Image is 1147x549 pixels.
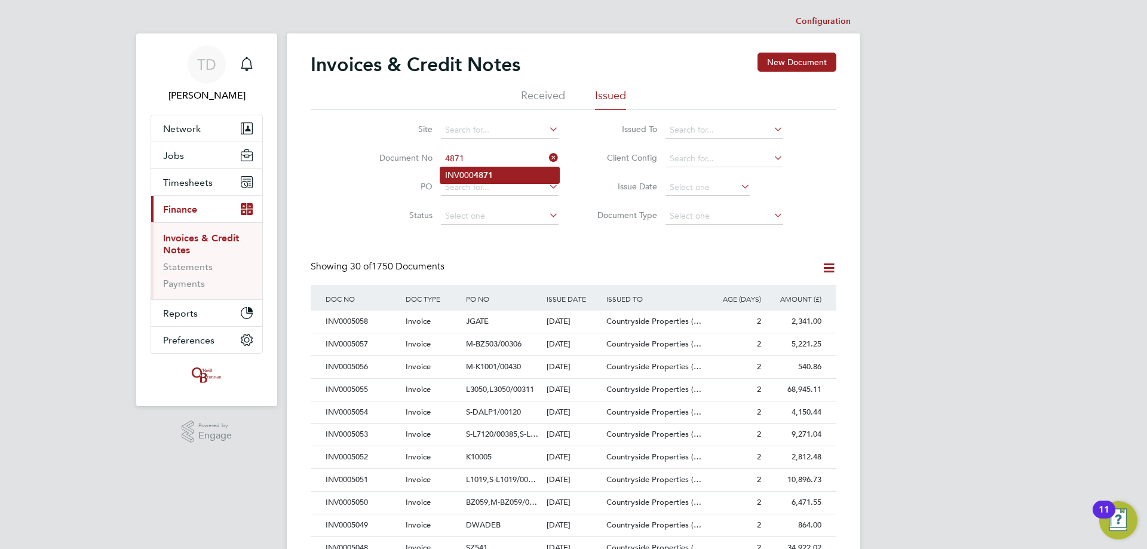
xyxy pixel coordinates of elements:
[665,122,783,139] input: Search for...
[323,514,403,536] div: INV0005049
[163,232,239,256] a: Invoices & Credit Notes
[665,151,783,167] input: Search for...
[544,514,604,536] div: [DATE]
[757,452,761,462] span: 2
[757,53,836,72] button: New Document
[665,208,783,225] input: Select one
[151,169,262,195] button: Timesheets
[406,407,431,417] span: Invoice
[198,431,232,441] span: Engage
[606,520,701,530] span: Countryside Properties (…
[406,452,431,462] span: Invoice
[441,122,559,139] input: Search for...
[323,285,403,312] div: DOC NO
[151,142,262,168] button: Jobs
[163,261,213,272] a: Statements
[544,401,604,424] div: [DATE]
[606,316,701,326] span: Countryside Properties (…
[406,339,431,349] span: Invoice
[595,88,626,110] li: Issued
[403,285,463,312] div: DOC TYPE
[1099,501,1137,539] button: Open Resource Center, 11 new notifications
[474,170,493,180] b: 4871
[764,424,824,446] div: 9,271.04
[606,407,701,417] span: Countryside Properties (…
[757,316,761,326] span: 2
[364,152,433,163] label: Document No
[764,285,824,312] div: AMOUNT (£)
[764,446,824,468] div: 2,812.48
[136,33,277,406] nav: Main navigation
[323,424,403,446] div: INV0005053
[757,361,761,372] span: 2
[163,177,213,188] span: Timesheets
[466,361,521,372] span: M-K1001/00430
[466,339,522,349] span: M-BZ503/00306
[163,204,197,215] span: Finance
[311,53,520,76] h2: Invoices & Credit Notes
[323,401,403,424] div: INV0005054
[151,196,262,222] button: Finance
[588,210,657,220] label: Document Type
[440,167,559,183] li: INV000
[163,335,214,346] span: Preferences
[466,429,538,439] span: S-L7120/00385,S-L…
[588,124,657,134] label: Issued To
[323,379,403,401] div: INV0005055
[544,333,604,355] div: [DATE]
[544,379,604,401] div: [DATE]
[588,181,657,192] label: Issue Date
[182,421,232,443] a: Powered byEngage
[466,474,536,484] span: L1019,S-L1019/00…
[441,208,559,225] input: Select one
[406,497,431,507] span: Invoice
[466,520,501,530] span: DWADEB
[764,492,824,514] div: 6,471.55
[764,514,824,536] div: 864.00
[151,45,263,103] a: TD[PERSON_NAME]
[151,366,263,385] a: Go to home page
[406,316,431,326] span: Invoice
[406,361,431,372] span: Invoice
[463,285,543,312] div: PO NO
[757,497,761,507] span: 2
[364,210,433,220] label: Status
[406,429,431,439] span: Invoice
[441,151,559,167] input: Search for...
[757,474,761,484] span: 2
[757,407,761,417] span: 2
[606,452,701,462] span: Countryside Properties (…
[163,308,198,319] span: Reports
[441,179,559,196] input: Search for...
[151,115,262,142] button: Network
[364,124,433,134] label: Site
[323,333,403,355] div: INV0005057
[764,356,824,378] div: 540.86
[406,384,431,394] span: Invoice
[466,407,521,417] span: S-DALP1/00120
[189,366,224,385] img: oneillandbrennan-logo-retina.png
[757,520,761,530] span: 2
[764,379,824,401] div: 68,945.11
[323,356,403,378] div: INV0005056
[151,88,263,103] span: Tanya Dartnell
[198,421,232,431] span: Powered by
[796,10,851,33] li: Configuration
[466,452,492,462] span: K10005
[603,285,704,312] div: ISSUED TO
[197,57,216,72] span: TD
[544,446,604,468] div: [DATE]
[163,123,201,134] span: Network
[606,429,701,439] span: Countryside Properties (…
[757,384,761,394] span: 2
[544,492,604,514] div: [DATE]
[406,520,431,530] span: Invoice
[764,311,824,333] div: 2,341.00
[323,311,403,333] div: INV0005058
[757,339,761,349] span: 2
[704,285,764,312] div: AGE (DAYS)
[466,497,537,507] span: BZ059,M-BZ059/0…
[544,424,604,446] div: [DATE]
[364,181,433,192] label: PO
[323,446,403,468] div: INV0005052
